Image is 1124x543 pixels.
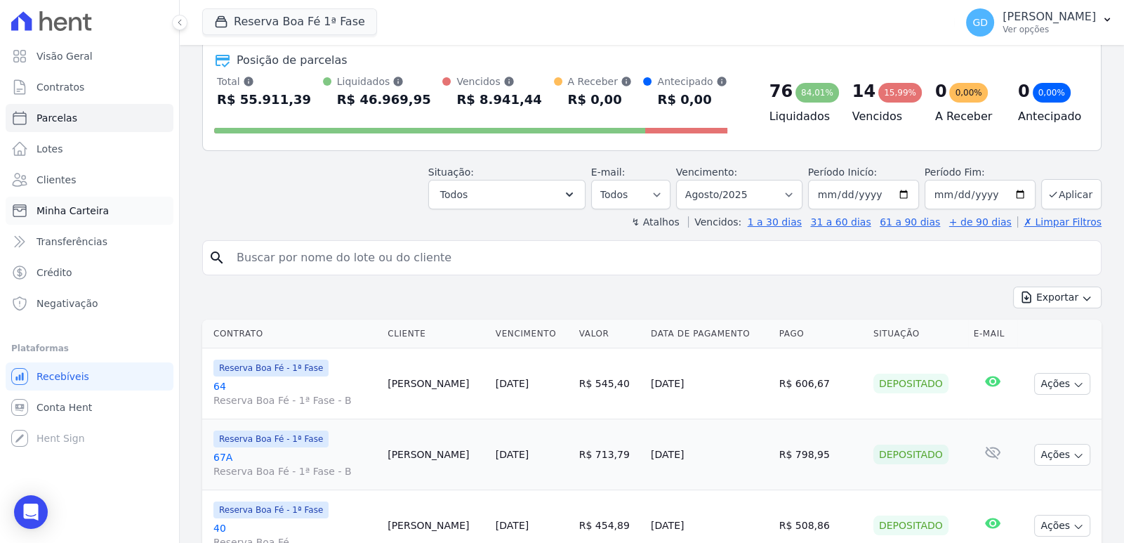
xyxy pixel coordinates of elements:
span: Lotes [37,142,63,156]
a: Lotes [6,135,173,163]
th: Vencimento [490,320,574,348]
h4: Antecipado [1018,108,1078,125]
button: Ações [1034,515,1090,537]
td: [DATE] [645,419,774,490]
a: Clientes [6,166,173,194]
label: Período Inicío: [808,166,877,178]
a: 61 a 90 dias [880,216,940,228]
a: Conta Hent [6,393,173,421]
a: [DATE] [496,378,529,389]
span: Parcelas [37,111,77,125]
div: 76 [769,80,793,103]
span: GD [972,18,988,27]
th: Valor [574,320,645,348]
div: Liquidados [337,74,431,89]
a: 64Reserva Boa Fé - 1ª Fase - B [213,379,376,407]
th: Contrato [202,320,382,348]
div: R$ 0,00 [568,89,632,111]
span: Crédito [37,266,72,280]
td: R$ 606,67 [774,348,868,419]
th: Cliente [382,320,490,348]
p: [PERSON_NAME] [1003,10,1096,24]
span: Contratos [37,80,84,94]
a: Transferências [6,228,173,256]
label: Vencimento: [676,166,737,178]
div: 0 [935,80,947,103]
span: Reserva Boa Fé - 1ª Fase - B [213,393,376,407]
a: 67AReserva Boa Fé - 1ª Fase - B [213,450,376,478]
div: 0,00% [1033,83,1071,103]
span: Clientes [37,173,76,187]
p: Ver opções [1003,24,1096,35]
h4: Liquidados [769,108,830,125]
button: Todos [428,180,586,209]
a: Recebíveis [6,362,173,391]
td: [PERSON_NAME] [382,348,490,419]
a: 31 a 60 dias [810,216,871,228]
a: Minha Carteira [6,197,173,225]
div: R$ 8.941,44 [456,89,541,111]
div: Antecipado [657,74,727,89]
span: Conta Hent [37,400,92,414]
button: Aplicar [1041,179,1102,209]
th: E-mail [968,320,1017,348]
div: 14 [852,80,875,103]
td: [PERSON_NAME] [382,419,490,490]
a: 1 a 30 dias [748,216,802,228]
div: Open Intercom Messenger [14,495,48,529]
th: Situação [868,320,968,348]
i: search [209,249,225,266]
span: Reserva Boa Fé - 1ª Fase [213,360,329,377]
label: Vencidos: [688,216,741,228]
input: Buscar por nome do lote ou do cliente [228,244,1095,272]
div: A Receber [568,74,632,89]
label: ↯ Atalhos [631,216,679,228]
a: Crédito [6,259,173,287]
td: R$ 798,95 [774,419,868,490]
a: + de 90 dias [949,216,1012,228]
button: Exportar [1013,287,1102,308]
h4: Vencidos [852,108,913,125]
a: ✗ Limpar Filtros [1017,216,1102,228]
span: Reserva Boa Fé - 1ª Fase [213,431,329,447]
td: R$ 713,79 [574,419,645,490]
span: Negativação [37,296,98,310]
div: 0,00% [949,83,987,103]
div: R$ 0,00 [657,89,727,111]
div: 84,01% [795,83,839,103]
td: [DATE] [645,348,774,419]
a: [DATE] [496,449,529,460]
div: Posição de parcelas [237,52,348,69]
label: Período Fim: [925,165,1036,180]
span: Minha Carteira [37,204,109,218]
span: Reserva Boa Fé - 1ª Fase [213,502,329,518]
div: Depositado [873,374,948,393]
div: 15,99% [878,83,922,103]
div: 0 [1018,80,1030,103]
span: Transferências [37,235,107,249]
button: GD [PERSON_NAME] Ver opções [955,3,1124,42]
a: Parcelas [6,104,173,132]
button: Ações [1034,444,1090,466]
div: Depositado [873,445,948,464]
button: Ações [1034,373,1090,395]
a: Negativação [6,289,173,318]
h4: A Receber [935,108,996,125]
div: Vencidos [456,74,541,89]
a: Contratos [6,73,173,101]
span: Visão Geral [37,49,93,63]
div: Plataformas [11,340,168,357]
button: Reserva Boa Fé 1ª Fase [202,8,377,35]
a: Visão Geral [6,42,173,70]
div: R$ 55.911,39 [217,89,311,111]
span: Todos [440,186,468,203]
a: [DATE] [496,520,529,531]
div: Depositado [873,516,948,535]
span: Recebíveis [37,369,89,384]
label: E-mail: [591,166,626,178]
div: R$ 46.969,95 [337,89,431,111]
span: Reserva Boa Fé - 1ª Fase - B [213,464,376,478]
div: Total [217,74,311,89]
label: Situação: [428,166,474,178]
th: Pago [774,320,868,348]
